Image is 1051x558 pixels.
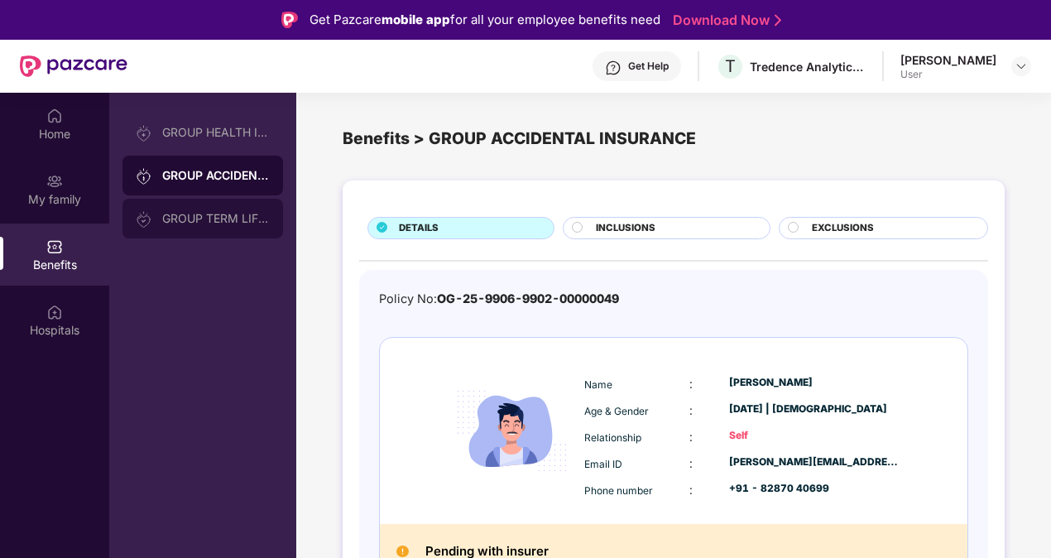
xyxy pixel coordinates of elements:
img: svg+xml;base64,PHN2ZyBpZD0iSGVscC0zMngzMiIgeG1sbnM9Imh0dHA6Ly93d3cudzMub3JnLzIwMDAvc3ZnIiB3aWR0aD... [605,60,621,76]
img: icon [444,363,580,499]
img: svg+xml;base64,PHN2ZyBpZD0iQmVuZWZpdHMiIHhtbG5zPSJodHRwOi8vd3d3LnczLm9yZy8yMDAwL3N2ZyIgd2lkdGg9Ij... [46,238,63,255]
div: GROUP ACCIDENTAL INSURANCE [162,167,270,184]
div: Get Pazcare for all your employee benefits need [310,10,660,30]
img: svg+xml;base64,PHN2ZyBpZD0iSG9zcGl0YWxzIiB4bWxucz0iaHR0cDovL3d3dy53My5vcmcvMjAwMC9zdmciIHdpZHRoPS... [46,304,63,320]
span: : [689,377,693,391]
img: New Pazcare Logo [20,55,127,77]
span: INCLUSIONS [596,221,655,236]
span: : [689,456,693,470]
div: [PERSON_NAME][EMAIL_ADDRESS][DOMAIN_NAME] [729,455,900,470]
span: Relationship [584,431,641,444]
img: Stroke [775,12,781,29]
span: T [725,56,736,76]
img: svg+xml;base64,PHN2ZyB3aWR0aD0iMjAiIGhlaWdodD0iMjAiIHZpZXdCb3g9IjAgMCAyMCAyMCIgZmlsbD0ibm9uZSIgeG... [136,168,152,185]
div: Policy No: [379,290,619,309]
img: Pending [396,546,409,558]
span: Phone number [584,484,653,497]
span: DETAILS [399,221,439,236]
img: svg+xml;base64,PHN2ZyBpZD0iSG9tZSIgeG1sbnM9Imh0dHA6Ly93d3cudzMub3JnLzIwMDAvc3ZnIiB3aWR0aD0iMjAiIG... [46,108,63,124]
div: Get Help [628,60,669,73]
img: Logo [281,12,298,28]
div: [PERSON_NAME] [900,52,996,68]
span: OG-25-9906-9902-00000049 [437,291,619,305]
img: svg+xml;base64,PHN2ZyBpZD0iRHJvcGRvd24tMzJ4MzIiIHhtbG5zPSJodHRwOi8vd3d3LnczLm9yZy8yMDAwL3N2ZyIgd2... [1015,60,1028,73]
div: GROUP TERM LIFE INSURANCE [162,212,270,225]
a: Download Now [673,12,776,29]
span: : [689,430,693,444]
div: [DATE] | [DEMOGRAPHIC_DATA] [729,402,900,417]
img: svg+xml;base64,PHN2ZyB3aWR0aD0iMjAiIGhlaWdodD0iMjAiIHZpZXdCb3g9IjAgMCAyMCAyMCIgZmlsbD0ibm9uZSIgeG... [46,173,63,190]
strong: mobile app [382,12,450,27]
div: Self [729,428,900,444]
span: EXCLUSIONS [812,221,874,236]
img: svg+xml;base64,PHN2ZyB3aWR0aD0iMjAiIGhlaWdodD0iMjAiIHZpZXdCb3g9IjAgMCAyMCAyMCIgZmlsbD0ibm9uZSIgeG... [136,125,152,142]
div: GROUP HEALTH INSURANCE [162,126,270,139]
span: : [689,483,693,497]
div: Tredence Analytics Solutions Private Limited [750,59,866,75]
span: Email ID [584,458,622,470]
div: Benefits > GROUP ACCIDENTAL INSURANCE [343,126,1005,152]
div: +91 - 82870 40699 [729,481,900,497]
img: svg+xml;base64,PHN2ZyB3aWR0aD0iMjAiIGhlaWdodD0iMjAiIHZpZXdCb3g9IjAgMCAyMCAyMCIgZmlsbD0ibm9uZSIgeG... [136,211,152,228]
div: [PERSON_NAME] [729,375,900,391]
span: : [689,403,693,417]
span: Age & Gender [584,405,649,417]
span: Name [584,378,612,391]
div: User [900,68,996,81]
